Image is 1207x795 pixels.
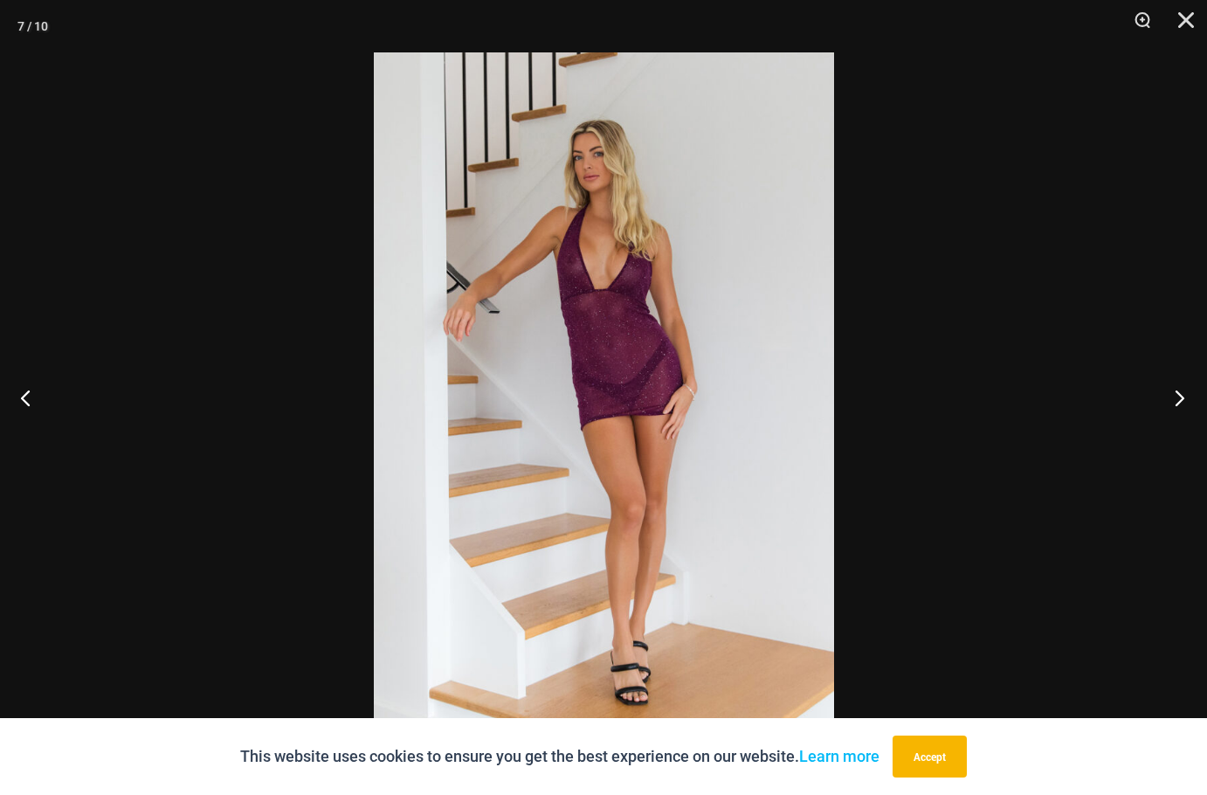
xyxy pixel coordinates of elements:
button: Next [1141,354,1207,441]
div: 7 / 10 [17,13,48,39]
a: Learn more [799,747,879,765]
p: This website uses cookies to ensure you get the best experience on our website. [240,743,879,770]
img: Echo Berry 5671 Dress 682 Thong 07 [374,52,834,743]
button: Accept [893,736,967,778]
